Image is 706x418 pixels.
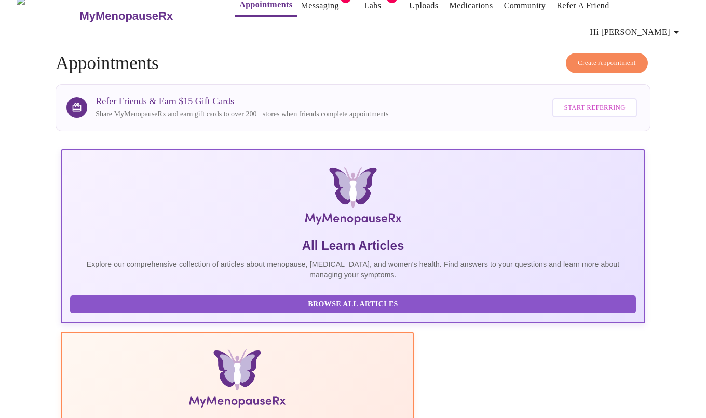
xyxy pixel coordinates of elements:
img: MyMenopauseRx Logo [158,167,548,229]
h3: MyMenopauseRx [79,9,173,23]
p: Explore our comprehensive collection of articles about menopause, [MEDICAL_DATA], and women's hea... [70,259,636,280]
span: Create Appointment [578,57,636,69]
a: Browse All Articles [70,299,639,308]
img: Menopause Manual [123,349,351,412]
span: Browse All Articles [80,298,626,311]
h5: All Learn Articles [70,237,636,254]
span: Hi [PERSON_NAME] [590,25,683,39]
p: Share MyMenopauseRx and earn gift cards to over 200+ stores when friends complete appointments [96,109,388,119]
button: Start Referring [552,98,636,117]
button: Hi [PERSON_NAME] [586,22,687,43]
button: Browse All Articles [70,295,636,314]
h4: Appointments [56,53,650,74]
span: Start Referring [564,102,625,114]
a: Start Referring [550,93,639,123]
h3: Refer Friends & Earn $15 Gift Cards [96,96,388,107]
button: Create Appointment [566,53,648,73]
